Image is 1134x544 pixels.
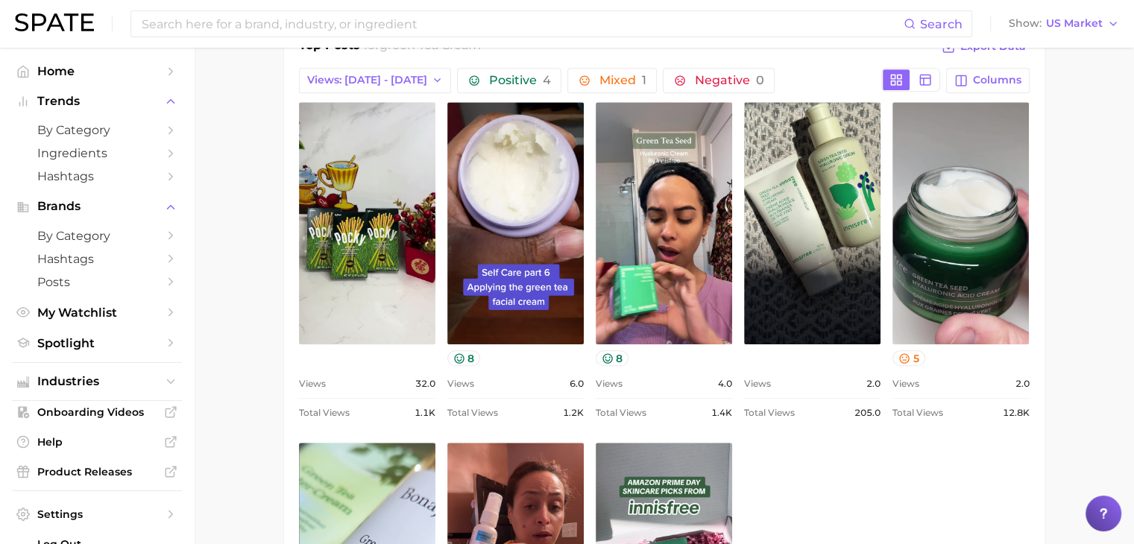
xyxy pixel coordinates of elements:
a: Ingredients [12,142,182,165]
span: Views [447,375,474,393]
button: Views: [DATE] - [DATE] [299,68,452,93]
span: Posts [37,275,157,289]
span: Help [37,435,157,449]
a: My Watchlist [12,301,182,324]
a: Posts [12,271,182,294]
span: green tea cream [379,38,481,52]
span: Brands [37,200,157,213]
span: Total Views [299,404,350,422]
a: by Category [12,118,182,142]
a: Help [12,431,182,453]
span: 1.2k [563,404,584,422]
span: Show [1009,19,1042,28]
a: Spotlight [12,332,182,355]
span: Mixed [599,75,646,86]
span: 1.1k [415,404,435,422]
span: 1.4k [711,404,732,422]
button: Columns [946,68,1029,93]
button: Industries [12,370,182,393]
span: 205.0 [854,404,881,422]
span: Views: [DATE] - [DATE] [307,74,427,86]
a: Settings [12,503,182,525]
a: Product Releases [12,461,182,483]
a: by Category [12,224,182,247]
span: Onboarding Videos [37,405,157,419]
span: Negative [694,75,763,86]
span: Settings [37,507,157,521]
span: 0 [755,73,763,87]
span: 12.8k [1002,404,1029,422]
span: 4.0 [718,375,732,393]
span: Total Views [892,404,943,422]
span: Positive [488,75,550,86]
button: Brands [12,195,182,218]
span: Columns [973,74,1021,86]
span: Product Releases [37,465,157,478]
span: Views [744,375,771,393]
button: 8 [596,350,629,366]
button: 8 [447,350,481,366]
span: 4 [542,73,550,87]
span: Total Views [744,404,795,422]
button: ShowUS Market [1005,14,1123,34]
span: Total Views [447,404,498,422]
a: Hashtags [12,165,182,188]
span: Hashtags [37,252,157,266]
span: 1 [641,73,646,87]
span: Spotlight [37,336,157,350]
span: Search [920,17,963,31]
span: 2.0 [1015,375,1029,393]
span: Views [892,375,919,393]
a: Onboarding Videos [12,401,182,423]
span: by Category [37,123,157,137]
span: Hashtags [37,169,157,183]
a: Home [12,60,182,83]
span: 32.0 [415,375,435,393]
span: Total Views [596,404,646,422]
span: Views [299,375,326,393]
input: Search here for a brand, industry, or ingredient [140,11,904,37]
span: Home [37,64,157,78]
span: Views [596,375,623,393]
span: US Market [1046,19,1103,28]
span: 6.0 [570,375,584,393]
span: Trends [37,95,157,108]
span: 2.0 [866,375,881,393]
button: 5 [892,350,925,366]
span: Ingredients [37,146,157,160]
span: My Watchlist [37,306,157,320]
span: by Category [37,229,157,243]
img: SPATE [15,13,94,31]
a: Hashtags [12,247,182,271]
button: Trends [12,90,182,113]
span: Industries [37,375,157,388]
